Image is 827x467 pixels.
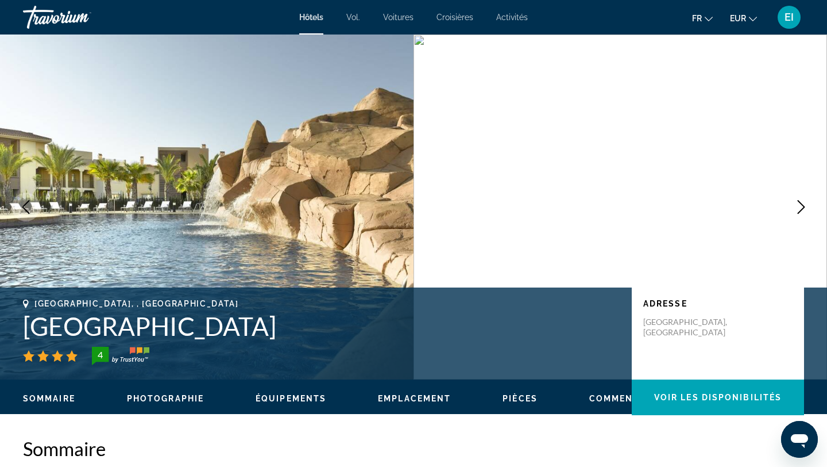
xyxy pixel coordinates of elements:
[378,393,451,404] button: Emplacement
[127,394,204,403] span: Photographie
[643,317,735,338] p: [GEOGRAPHIC_DATA], [GEOGRAPHIC_DATA]
[781,421,818,458] iframe: Bouton de lancement de la fenêtre de messagerie
[632,380,804,415] button: Voir les disponibilités
[346,13,360,22] a: Vol.
[730,14,746,23] font: EUR
[787,193,816,221] button: Next image
[496,13,528,22] a: Activités
[785,11,794,23] font: EI
[503,394,538,403] span: Pièces
[34,299,239,308] span: [GEOGRAPHIC_DATA], , [GEOGRAPHIC_DATA]
[23,311,620,341] h1: [GEOGRAPHIC_DATA]
[589,393,667,404] button: Commentaires
[23,394,75,403] span: Sommaire
[589,394,667,403] span: Commentaires
[692,10,713,26] button: Changer de langue
[692,14,702,23] font: fr
[436,13,473,22] a: Croisières
[23,393,75,404] button: Sommaire
[256,393,326,404] button: Équipements
[299,13,323,22] a: Hôtels
[11,193,40,221] button: Previous image
[654,393,782,402] span: Voir les disponibilités
[774,5,804,29] button: Menu utilisateur
[503,393,538,404] button: Pièces
[256,394,326,403] span: Équipements
[730,10,757,26] button: Changer de devise
[23,2,138,32] a: Travorium
[92,347,149,365] img: trustyou-badge-hor.svg
[643,299,793,308] p: Adresse
[383,13,413,22] a: Voitures
[378,394,451,403] span: Emplacement
[23,437,804,460] h2: Sommaire
[88,348,111,362] div: 4
[127,393,204,404] button: Photographie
